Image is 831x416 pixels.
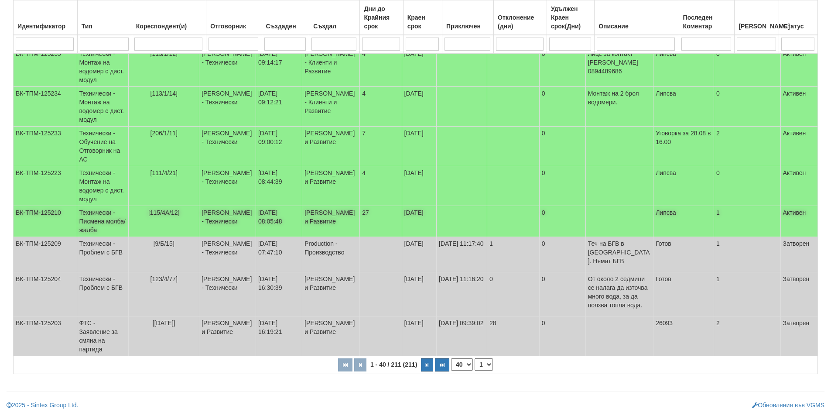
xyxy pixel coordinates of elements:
[134,20,204,32] div: Кореспондент(и)
[737,20,776,32] div: [PERSON_NAME]
[362,50,366,57] span: 4
[362,169,366,176] span: 4
[77,272,129,316] td: Технически - Проблем с БГВ
[402,166,436,206] td: [DATE]
[14,0,78,35] th: Идентификатор: No sort applied, activate to apply an ascending sort
[451,358,473,371] select: Брой редове на страница
[656,320,673,327] span: 26093
[199,272,256,316] td: [PERSON_NAME] - Технически
[199,316,256,356] td: [PERSON_NAME] и Развитие
[14,87,77,127] td: ВК-ТПМ-125234
[77,47,129,87] td: Технически - Монтаж на водомер с дист. модул
[539,272,585,316] td: 0
[14,127,77,166] td: ВК-ТПМ-125233
[14,272,77,316] td: ВК-ТПМ-125204
[256,87,302,127] td: [DATE] 09:12:21
[487,237,539,272] td: 1
[150,50,178,57] span: [113/1/12]
[14,206,77,237] td: ВК-ТПМ-125210
[435,358,449,371] button: Последна страница
[487,272,539,316] td: 0
[780,206,817,237] td: Активен
[302,166,360,206] td: [PERSON_NAME] и Развитие
[256,47,302,87] td: [DATE] 09:14:17
[780,47,817,87] td: Активен
[77,166,129,206] td: Технически - Монтаж на водомер с дист. модул
[14,166,77,206] td: ВК-ТПМ-125223
[780,237,817,272] td: Затворен
[656,275,671,282] span: Готов
[780,166,817,206] td: Активен
[656,50,676,57] span: Липсва
[354,358,366,371] button: Предишна страница
[209,20,259,32] div: Отговорник
[360,0,403,35] th: Дни до Крайния срок: No sort applied, activate to apply an ascending sort
[256,316,302,356] td: [DATE] 16:19:21
[154,240,174,247] span: [9/Б/15]
[150,275,178,282] span: [123/4/77]
[199,127,256,166] td: [PERSON_NAME] - Технически
[362,90,366,97] span: 4
[338,358,352,371] button: Първа страница
[256,272,302,316] td: [DATE] 16:30:39
[445,20,491,32] div: Приключен
[256,166,302,206] td: [DATE] 08:44:39
[77,127,129,166] td: Технически - Обучение на Отговорник на АС
[199,166,256,206] td: [PERSON_NAME] - Технически
[588,89,651,107] p: Монтаж на 2 броя водомери.
[199,87,256,127] td: [PERSON_NAME] - Технически
[402,47,436,87] td: [DATE]
[714,87,781,127] td: 0
[539,127,585,166] td: 0
[16,20,75,32] div: Идентификатор
[539,316,585,356] td: 0
[14,316,77,356] td: ВК-ТПМ-125203
[77,237,129,272] td: Технически - Проблем с БГВ
[475,358,493,371] select: Страница номер
[547,0,594,35] th: Удължен Краен срок(Дни): No sort applied, activate to apply an ascending sort
[780,272,817,316] td: Затворен
[402,237,436,272] td: [DATE]
[150,169,178,176] span: [111/4/21]
[597,20,676,32] div: Описание
[362,130,366,137] span: 7
[302,87,360,127] td: [PERSON_NAME] - Клиенти и Развитие
[656,130,711,145] span: Уговорка за 28.08 в 16.00
[714,316,781,356] td: 2
[656,240,671,247] span: Готов
[539,237,585,272] td: 0
[539,206,585,237] td: 0
[403,0,442,35] th: Краен срок: No sort applied, activate to apply an ascending sort
[714,127,781,166] td: 2
[150,90,178,97] span: [113/1/14]
[437,316,487,356] td: [DATE] 09:39:02
[256,206,302,237] td: [DATE] 08:05:48
[487,316,539,356] td: 28
[402,127,436,166] td: [DATE]
[780,127,817,166] td: Активен
[402,87,436,127] td: [DATE]
[199,237,256,272] td: [PERSON_NAME] - Технически
[714,206,781,237] td: 1
[132,0,206,35] th: Кореспондент(и): No sort applied, activate to apply an ascending sort
[302,237,360,272] td: Production - Производство
[302,272,360,316] td: [PERSON_NAME] и Развитие
[780,87,817,127] td: Активен
[309,0,360,35] th: Създал: No sort applied, activate to apply an ascending sort
[714,47,781,87] td: 0
[77,87,129,127] td: Технически - Монтаж на водомер с дист. модул
[262,0,309,35] th: Създаден: No sort applied, activate to apply an ascending sort
[496,11,544,32] div: Отклонение (дни)
[77,0,132,35] th: Тип: No sort applied, activate to apply an ascending sort
[77,206,129,237] td: Технически - Писмена молба/жалба
[752,402,824,409] a: Обновления във VGMS
[206,0,262,35] th: Отговорник: No sort applied, activate to apply an ascending sort
[539,47,585,87] td: 0
[656,90,676,97] span: Липсва
[714,237,781,272] td: 1
[714,166,781,206] td: 0
[681,11,732,32] div: Последен Коментар
[368,361,419,368] span: 1 - 40 / 211 (211)
[588,275,651,309] p: От около 2 седмици се налага да източва много вода, за да ползва топла вода.
[442,0,493,35] th: Приключен: No sort applied, activate to apply an ascending sort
